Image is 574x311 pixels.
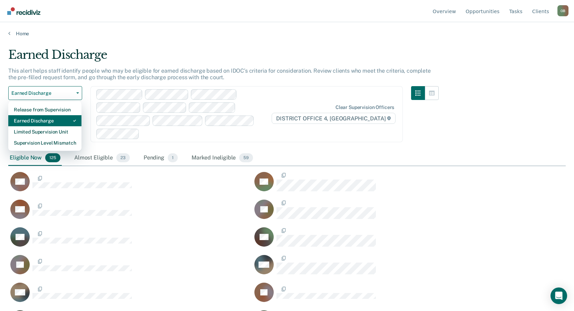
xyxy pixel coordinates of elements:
[8,30,566,37] a: Home
[8,282,252,310] div: CaseloadOpportunityCell-136663
[252,282,496,310] div: CaseloadOpportunityCell-137540
[190,150,254,166] div: Marked Ineligible59
[335,104,394,110] div: Clear supervision officers
[45,153,60,162] span: 125
[551,287,567,304] div: Open Intercom Messenger
[8,255,252,282] div: CaseloadOpportunityCell-38481
[8,86,82,100] button: Earned Discharge
[8,67,431,81] p: This alert helps staff identify people who may be eligible for earned discharge based on IDOC’s c...
[252,199,496,227] div: CaseloadOpportunityCell-133093
[557,5,568,16] button: Profile dropdown button
[73,150,131,166] div: Almost Eligible23
[142,150,179,166] div: Pending1
[116,153,130,162] span: 23
[14,126,76,137] div: Limited Supervision Unit
[11,90,74,96] span: Earned Discharge
[8,227,252,255] div: CaseloadOpportunityCell-52906
[8,48,439,67] div: Earned Discharge
[8,199,252,227] div: CaseloadOpportunityCell-127384
[252,227,496,255] div: CaseloadOpportunityCell-88332
[8,101,81,151] div: Dropdown Menu
[7,7,40,15] img: Recidiviz
[239,153,253,162] span: 59
[8,172,252,199] div: CaseloadOpportunityCell-118020
[557,5,568,16] div: O B
[252,255,496,282] div: CaseloadOpportunityCell-135661
[272,113,396,124] span: DISTRICT OFFICE 4, [GEOGRAPHIC_DATA]
[14,115,76,126] div: Earned Discharge
[252,172,496,199] div: CaseloadOpportunityCell-131005
[14,104,76,115] div: Release from Supervision
[14,137,76,148] div: Supervision Level Mismatch
[168,153,178,162] span: 1
[8,150,62,166] div: Eligible Now125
